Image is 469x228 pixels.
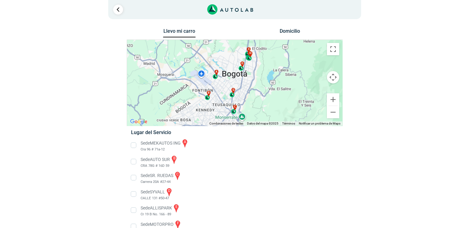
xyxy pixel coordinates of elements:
[129,118,149,126] a: Abre esta zona en Google Maps (se abre en una nueva ventana)
[207,6,253,12] a: Link al sitio de autolab
[327,71,339,83] button: Controles de visualización del mapa
[113,5,123,15] a: Ir al paso anterior
[241,61,243,66] span: d
[327,106,339,118] button: Reducir
[232,88,234,92] span: g
[274,28,306,37] button: Domicilio
[163,28,195,38] button: Llevo mi carro
[234,105,236,109] span: c
[209,121,243,126] button: Combinaciones de teclas
[249,51,250,55] span: f
[208,91,209,95] span: b
[249,51,251,56] span: h
[216,70,217,74] span: a
[248,47,249,52] span: e
[282,122,295,125] a: Términos (se abre en una nueva pestaña)
[299,122,340,125] a: Notificar un problema de Maps
[131,129,338,135] h5: Lugar del Servicio
[327,93,339,106] button: Ampliar
[129,118,149,126] img: Google
[247,122,278,125] span: Datos del mapa ©2025
[327,43,339,55] button: Cambiar a la vista en pantalla completa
